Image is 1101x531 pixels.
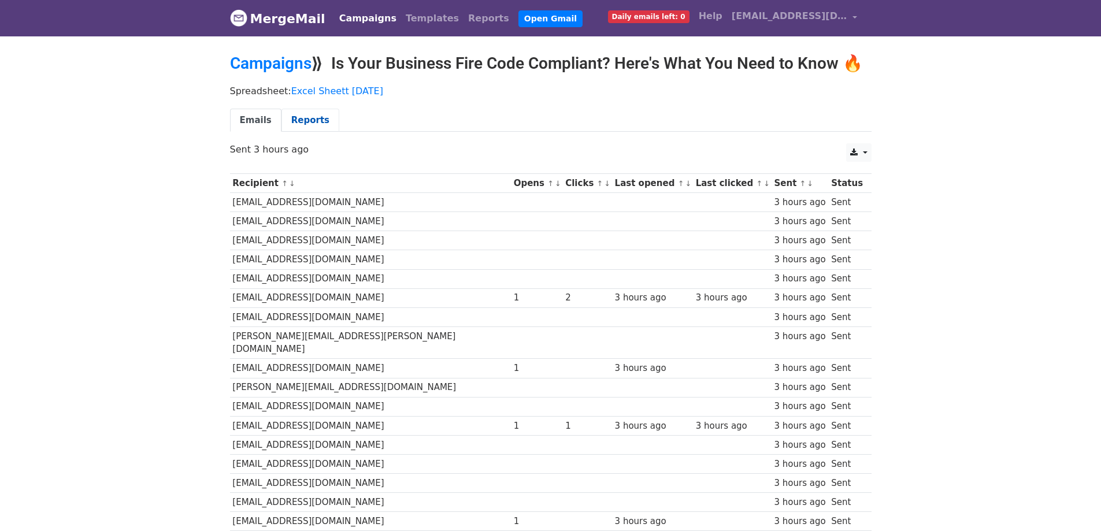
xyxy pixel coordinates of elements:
div: 3 hours ago [696,419,769,433]
a: [EMAIL_ADDRESS][DOMAIN_NAME] [727,5,862,32]
td: Sent [828,493,865,512]
div: 3 hours ago [774,439,825,452]
td: Sent [828,307,865,326]
td: Sent [828,269,865,288]
a: ↑ [800,179,806,188]
div: 1 [514,291,560,305]
a: Daily emails left: 0 [603,5,694,28]
td: Sent [828,416,865,435]
span: Daily emails left: 0 [608,10,689,23]
td: [EMAIL_ADDRESS][DOMAIN_NAME] [230,435,511,454]
div: 3 hours ago [774,381,825,394]
div: 1 [514,362,560,375]
td: Sent [828,378,865,397]
div: 3 hours ago [774,419,825,433]
a: Reports [281,109,339,132]
h2: ⟫ Is Your Business Fire Code Compliant? Here's What You Need to Know 🔥 [230,54,872,73]
td: [EMAIL_ADDRESS][DOMAIN_NAME] [230,359,511,378]
p: Spreadsheet: [230,85,872,97]
a: ↓ [604,179,610,188]
td: Sent [828,193,865,212]
a: Help [694,5,727,28]
td: Sent [828,359,865,378]
div: 3 hours ago [774,400,825,413]
div: 1 [514,419,560,433]
td: [EMAIL_ADDRESS][DOMAIN_NAME] [230,474,511,493]
div: 3 hours ago [774,272,825,285]
td: [PERSON_NAME][EMAIL_ADDRESS][DOMAIN_NAME] [230,378,511,397]
div: 3 hours ago [696,291,769,305]
div: 3 hours ago [774,291,825,305]
div: 3 hours ago [774,362,825,375]
th: Recipient [230,174,511,193]
td: Sent [828,397,865,416]
img: MergeMail logo [230,9,247,27]
td: [EMAIL_ADDRESS][DOMAIN_NAME] [230,250,511,269]
div: 3 hours ago [615,419,690,433]
td: [EMAIL_ADDRESS][DOMAIN_NAME] [230,288,511,307]
td: [EMAIL_ADDRESS][DOMAIN_NAME] [230,193,511,212]
a: Campaigns [230,54,312,73]
div: 3 hours ago [774,215,825,228]
a: Open Gmail [518,10,583,27]
th: Last clicked [693,174,772,193]
td: [EMAIL_ADDRESS][DOMAIN_NAME] [230,269,511,288]
a: ↑ [678,179,684,188]
td: Sent [828,454,865,473]
td: [EMAIL_ADDRESS][DOMAIN_NAME] [230,231,511,250]
td: Sent [828,250,865,269]
td: Sent [828,212,865,231]
iframe: Chat Widget [1043,476,1101,531]
div: 3 hours ago [774,234,825,247]
th: Clicks [562,174,611,193]
td: [EMAIL_ADDRESS][DOMAIN_NAME] [230,493,511,512]
div: 3 hours ago [774,458,825,471]
th: Last opened [612,174,693,193]
div: 3 hours ago [774,330,825,343]
div: 1 [514,515,560,528]
td: [EMAIL_ADDRESS][DOMAIN_NAME] [230,212,511,231]
div: 2 [565,291,609,305]
td: Sent [828,474,865,493]
td: [PERSON_NAME][EMAIL_ADDRESS][PERSON_NAME][DOMAIN_NAME] [230,326,511,359]
td: Sent [828,512,865,531]
td: [EMAIL_ADDRESS][DOMAIN_NAME] [230,512,511,531]
th: Opens [511,174,563,193]
td: Sent [828,326,865,359]
span: [EMAIL_ADDRESS][DOMAIN_NAME] [732,9,847,23]
th: Sent [772,174,829,193]
td: Sent [828,231,865,250]
td: Sent [828,288,865,307]
div: 3 hours ago [615,362,690,375]
td: [EMAIL_ADDRESS][DOMAIN_NAME] [230,397,511,416]
a: ↓ [289,179,295,188]
a: ↑ [756,179,762,188]
td: [EMAIL_ADDRESS][DOMAIN_NAME] [230,416,511,435]
div: 1 [565,419,609,433]
a: ↑ [281,179,288,188]
a: ↓ [807,179,813,188]
a: MergeMail [230,6,325,31]
a: ↑ [597,179,603,188]
td: Sent [828,435,865,454]
td: [EMAIL_ADDRESS][DOMAIN_NAME] [230,307,511,326]
div: 3 hours ago [615,515,690,528]
a: ↓ [763,179,770,188]
td: [EMAIL_ADDRESS][DOMAIN_NAME] [230,454,511,473]
a: Emails [230,109,281,132]
div: 3 hours ago [774,477,825,490]
div: 3 hours ago [774,253,825,266]
a: ↓ [685,179,691,188]
a: Reports [464,7,514,30]
a: ↓ [555,179,561,188]
a: Excel Sheett [DATE] [291,86,383,96]
a: Campaigns [335,7,401,30]
p: Sent 3 hours ago [230,143,872,155]
a: ↑ [547,179,554,188]
div: 3 hours ago [774,515,825,528]
div: 3 hours ago [774,496,825,509]
div: 3 hours ago [774,196,825,209]
th: Status [828,174,865,193]
div: 3 hours ago [774,311,825,324]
